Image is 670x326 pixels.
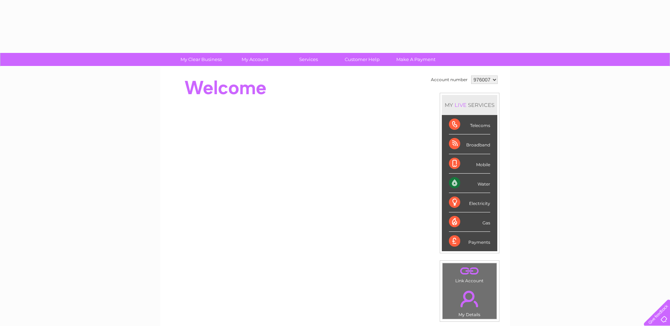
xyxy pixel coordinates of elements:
[442,263,497,285] td: Link Account
[387,53,445,66] a: Make A Payment
[172,53,230,66] a: My Clear Business
[429,74,469,86] td: Account number
[442,285,497,319] td: My Details
[449,154,490,174] div: Mobile
[453,102,468,108] div: LIVE
[449,193,490,212] div: Electricity
[442,95,497,115] div: MY SERVICES
[444,265,495,277] a: .
[444,286,495,311] a: .
[449,232,490,251] div: Payments
[449,115,490,134] div: Telecoms
[279,53,338,66] a: Services
[333,53,391,66] a: Customer Help
[449,134,490,154] div: Broadband
[449,174,490,193] div: Water
[226,53,284,66] a: My Account
[449,212,490,232] div: Gas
